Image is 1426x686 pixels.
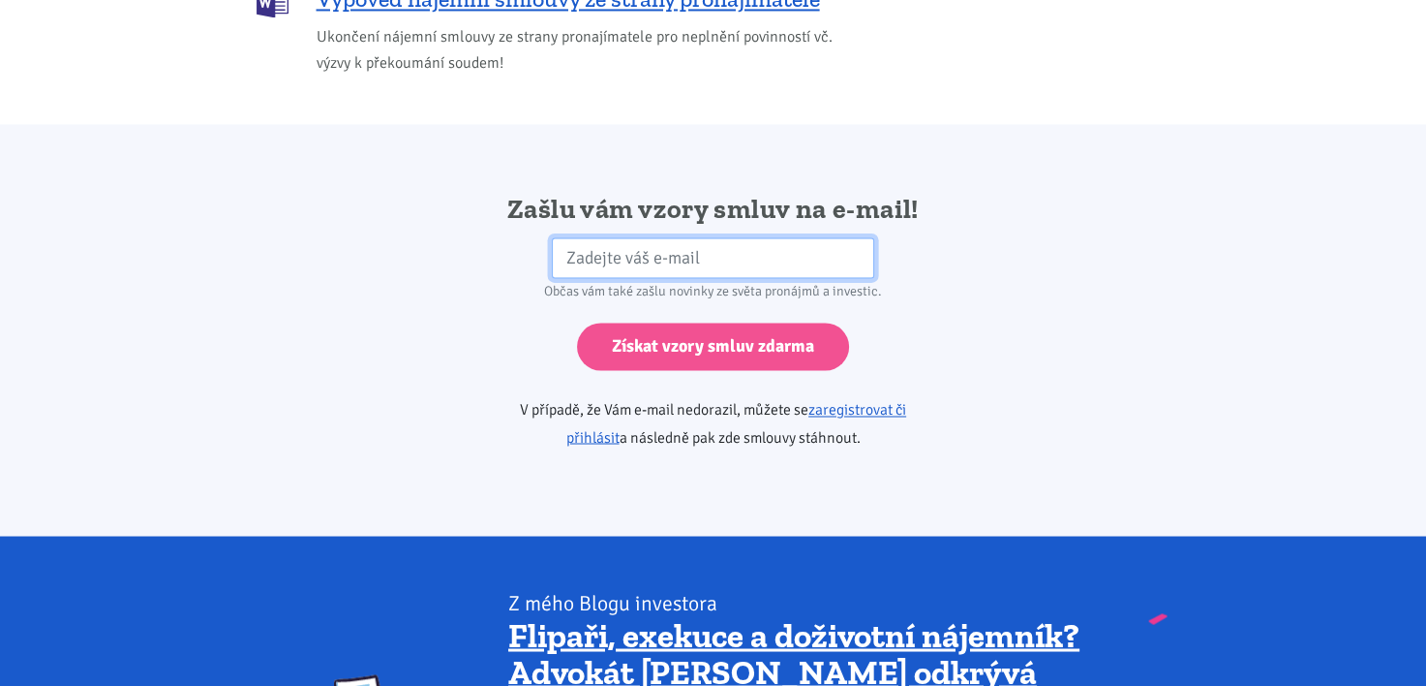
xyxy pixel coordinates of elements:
input: Získat vzory smluv zdarma [577,323,849,370]
p: V případě, že Vám e-mail nedorazil, můžete se a následně pak zde smlouvy stáhnout. [465,396,961,451]
input: Zadejte váš e-mail [552,237,874,279]
div: Občas vám také zašlu novinky ze světa pronájmů a investic. [465,278,961,305]
span: Ukončení nájemní smlouvy ze strany pronajímatele pro neplnění povinností vč. výzvy k překoumání s... [317,24,857,77]
h2: Zašlu vám vzory smluv na e-mail! [465,192,961,227]
div: Z mého Blogu investora [508,589,1092,616]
